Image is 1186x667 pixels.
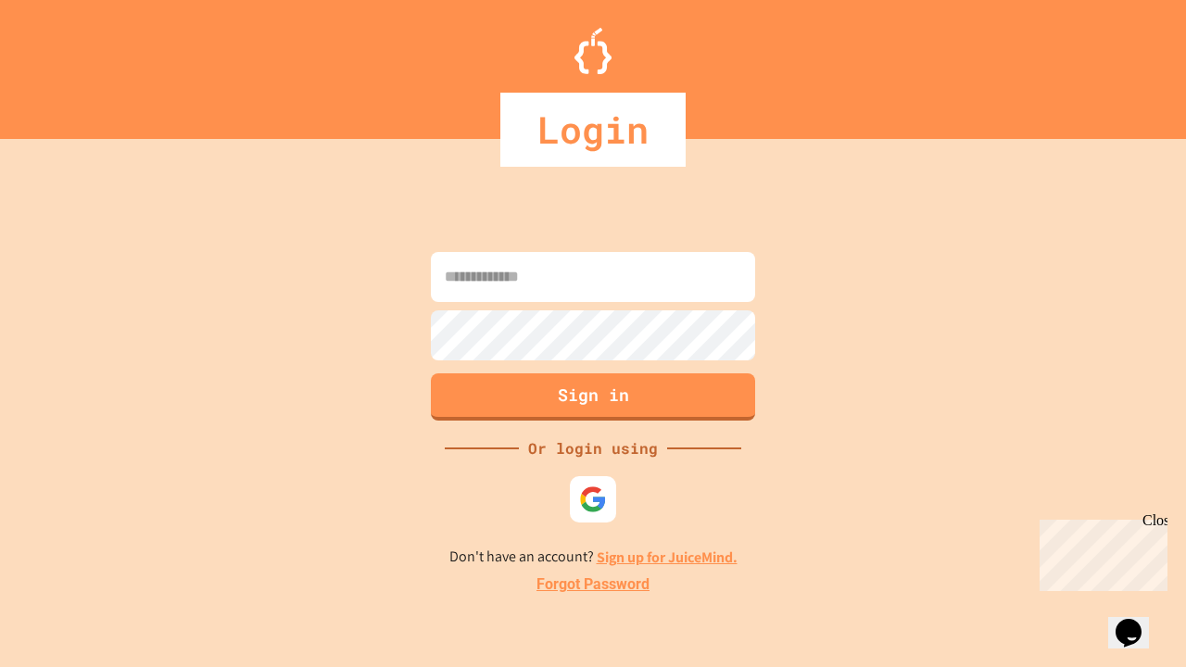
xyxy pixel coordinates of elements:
iframe: chat widget [1032,512,1167,591]
p: Don't have an account? [449,546,738,569]
img: Logo.svg [574,28,612,74]
div: Or login using [519,437,667,459]
div: Login [500,93,686,167]
div: Chat with us now!Close [7,7,128,118]
a: Forgot Password [536,573,650,596]
a: Sign up for JuiceMind. [597,547,738,567]
img: google-icon.svg [579,485,607,513]
button: Sign in [431,373,755,421]
iframe: chat widget [1108,593,1167,648]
